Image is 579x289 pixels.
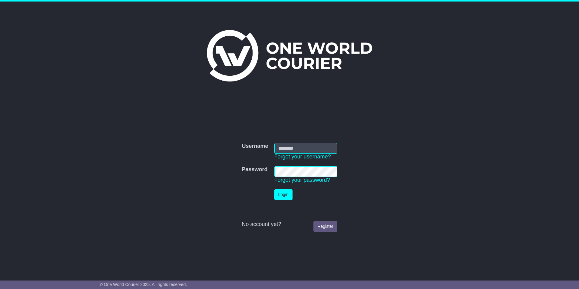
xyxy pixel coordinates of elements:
label: Username [242,143,268,150]
img: One World [207,30,372,81]
a: Register [313,221,337,232]
div: No account yet? [242,221,337,228]
span: © One World Courier 2025. All rights reserved. [100,282,187,287]
label: Password [242,166,267,173]
button: Login [274,189,293,200]
a: Forgot your password? [274,177,330,183]
a: Forgot your username? [274,154,331,160]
